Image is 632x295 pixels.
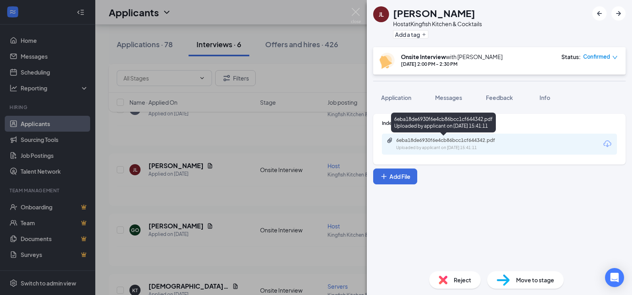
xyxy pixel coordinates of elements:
[612,55,618,60] span: down
[583,53,610,61] span: Confirmed
[540,94,550,101] span: Info
[595,9,604,18] svg: ArrowLeftNew
[379,10,384,18] div: JL
[561,53,581,61] div: Status :
[486,94,513,101] span: Feedback
[435,94,462,101] span: Messages
[393,6,475,20] h1: [PERSON_NAME]
[393,20,482,28] div: Host at Kingfish Kitchen & Cocktails
[393,30,428,38] button: PlusAdd a tag
[401,53,503,61] div: with [PERSON_NAME]
[382,120,617,126] div: Indeed Resume
[373,169,417,184] button: Add FilePlus
[391,113,496,132] div: 6eba18de6930f6e4cb86bcc1cf644342.pdf Uploaded by applicant on [DATE] 15:41:11
[387,137,393,144] svg: Paperclip
[603,139,612,149] svg: Download
[422,32,426,37] svg: Plus
[401,61,503,67] div: [DATE] 2:00 PM - 2:30 PM
[387,137,515,151] a: Paperclip6eba18de6930f6e4cb86bcc1cf644342.pdfUploaded by applicant on [DATE] 15:41:11
[396,137,507,144] div: 6eba18de6930f6e4cb86bcc1cf644342.pdf
[454,276,471,284] span: Reject
[614,9,623,18] svg: ArrowRight
[380,172,388,180] svg: Plus
[592,6,607,21] button: ArrowLeftNew
[396,145,515,151] div: Uploaded by applicant on [DATE] 15:41:11
[516,276,554,284] span: Move to stage
[401,53,446,60] b: Onsite Interview
[605,268,624,287] div: Open Intercom Messenger
[611,6,626,21] button: ArrowRight
[381,94,411,101] span: Application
